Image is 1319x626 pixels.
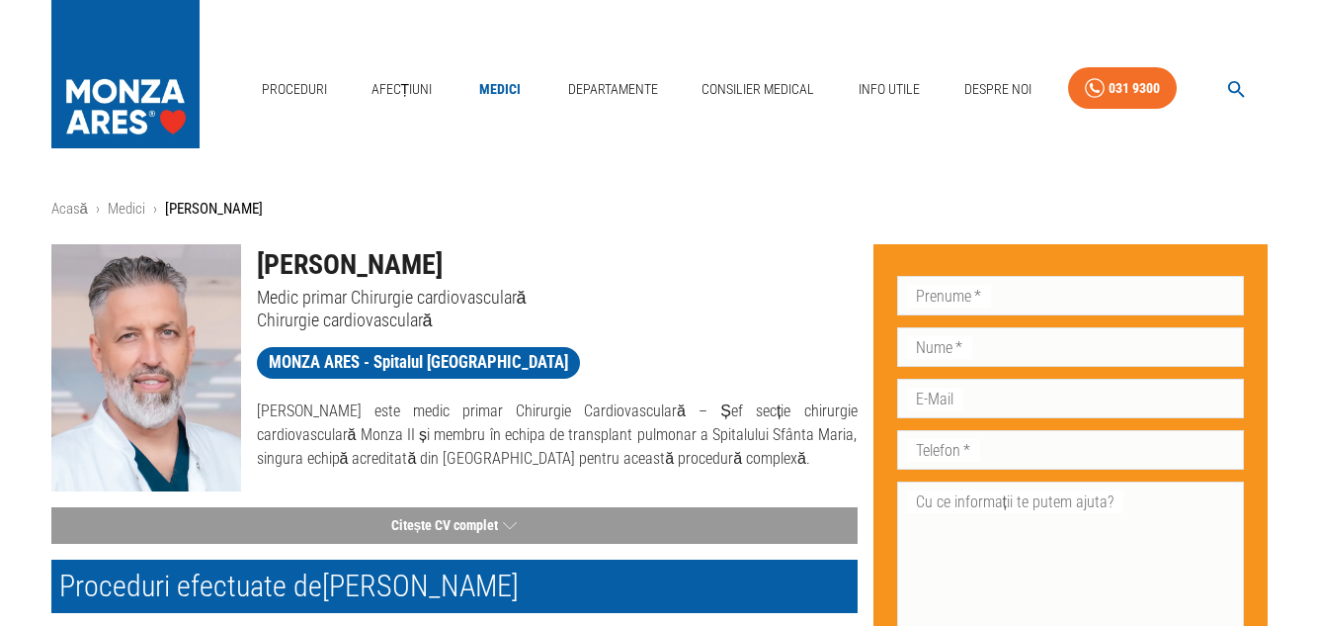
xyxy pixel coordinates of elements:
a: Proceduri [254,69,335,110]
a: Consilier Medical [694,69,822,110]
a: MONZA ARES - Spitalul [GEOGRAPHIC_DATA] [257,347,580,379]
p: [PERSON_NAME] este medic primar Chirurgie Cardiovasculară – Șef secție chirurgie cardiovasculară ... [257,400,858,471]
li: › [96,198,100,221]
a: Acasă [51,200,88,218]
p: Chirurgie cardiovasculară [257,309,858,331]
a: Info Utile [851,69,928,110]
h1: [PERSON_NAME] [257,244,858,286]
button: Citește CV complet [51,507,858,544]
a: Medici [468,69,532,110]
a: Medici [108,200,145,218]
a: Despre Noi [956,69,1039,110]
p: Medic primar Chirurgie cardiovasculară [257,286,858,309]
span: MONZA ARES - Spitalul [GEOGRAPHIC_DATA] [257,350,580,375]
li: › [153,198,157,221]
img: Dr. Stanislav Rurac [51,244,241,492]
h2: Proceduri efectuate de [PERSON_NAME] [51,560,858,613]
a: Afecțiuni [364,69,441,110]
a: Departamente [560,69,666,110]
nav: breadcrumb [51,198,1269,221]
div: 031 9300 [1109,76,1160,101]
p: [PERSON_NAME] [165,198,263,221]
a: 031 9300 [1068,67,1177,110]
